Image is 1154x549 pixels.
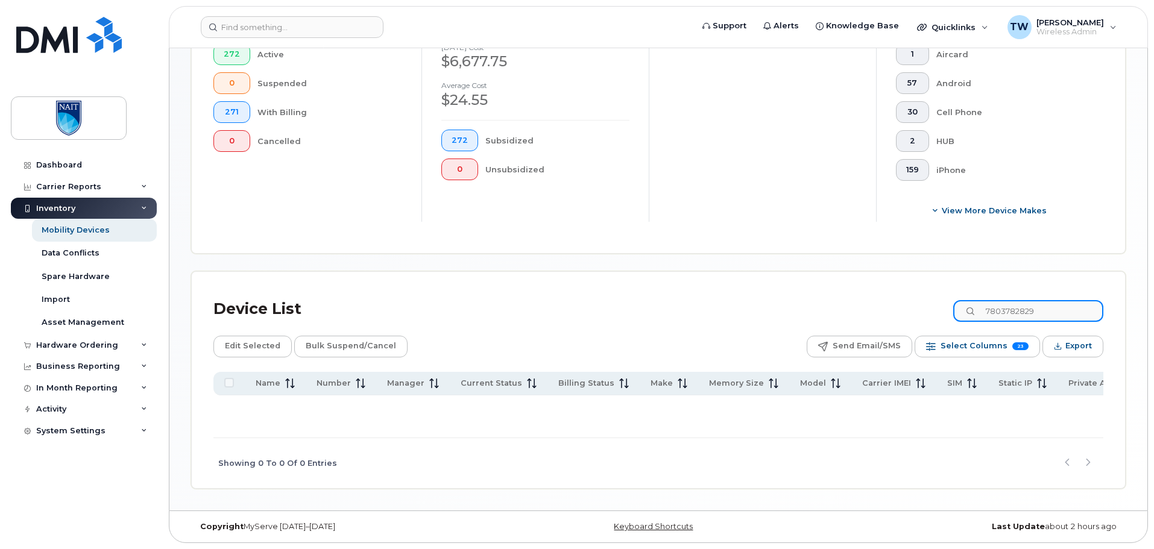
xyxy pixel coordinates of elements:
strong: Last Update [992,522,1045,531]
a: Keyboard Shortcuts [614,522,693,531]
div: iPhone [936,159,1085,181]
div: about 2 hours ago [814,522,1126,532]
div: MyServe [DATE]–[DATE] [191,522,503,532]
div: Quicklinks [909,15,997,39]
div: Active [257,43,403,65]
span: Showing 0 To 0 Of 0 Entries [218,454,337,472]
span: 30 [906,107,919,117]
span: 271 [224,107,240,117]
button: 0 [213,130,250,152]
span: Alerts [774,20,799,32]
span: Support [713,20,746,32]
button: Send Email/SMS [807,336,912,357]
span: Current Status [461,378,522,389]
span: 272 [224,49,240,59]
div: Suspended [257,72,403,94]
div: Cancelled [257,130,403,152]
span: Name [256,378,280,389]
span: Carrier IMEI [862,378,911,389]
div: $6,677.75 [441,51,629,72]
div: With Billing [257,101,403,123]
span: Quicklinks [932,22,976,32]
button: 57 [896,72,929,94]
button: Bulk Suspend/Cancel [294,336,408,357]
button: 30 [896,101,929,123]
span: Send Email/SMS [833,337,901,355]
button: 1 [896,43,929,65]
span: 0 [224,78,240,88]
span: Select Columns [941,337,1007,355]
span: Number [317,378,351,389]
button: 2 [896,130,929,152]
div: Aircard [936,43,1085,65]
span: Model [800,378,826,389]
span: Export [1065,337,1092,355]
div: Troy Watson [999,15,1125,39]
span: Billing Status [558,378,614,389]
div: Device List [213,293,301,325]
span: [PERSON_NAME] [1036,17,1104,27]
span: 0 [452,165,468,174]
span: Static IP [998,378,1032,389]
a: Alerts [755,14,807,38]
span: 272 [452,136,468,145]
div: Subsidized [485,130,630,151]
button: 272 [213,43,250,65]
span: View More Device Makes [942,205,1047,216]
div: $24.55 [441,90,629,110]
div: Android [936,72,1085,94]
h4: Average cost [441,81,629,89]
span: Memory Size [709,378,764,389]
span: TW [1010,20,1029,34]
div: Cell Phone [936,101,1085,123]
input: Find something... [201,16,383,38]
span: Make [651,378,673,389]
span: Manager [387,378,424,389]
span: SIM [947,378,962,389]
button: 0 [213,72,250,94]
button: Export [1042,336,1103,357]
a: Knowledge Base [807,14,907,38]
strong: Copyright [200,522,244,531]
span: Edit Selected [225,337,280,355]
button: 271 [213,101,250,123]
input: Search Device List ... [953,300,1103,322]
span: 0 [224,136,240,146]
span: 57 [906,78,919,88]
span: 159 [906,165,919,175]
button: Edit Selected [213,336,292,357]
button: 272 [441,130,478,151]
span: Private APN Area [1068,378,1140,389]
button: Select Columns 23 [915,336,1040,357]
span: 2 [906,136,919,146]
a: Support [694,14,755,38]
span: 23 [1012,342,1029,350]
span: Knowledge Base [826,20,899,32]
span: 1 [906,49,919,59]
button: 0 [441,158,478,180]
div: HUB [936,130,1085,152]
button: View More Device Makes [896,200,1084,222]
div: Unsubsidized [485,158,630,180]
span: Bulk Suspend/Cancel [306,337,396,355]
button: 159 [896,159,929,181]
span: Wireless Admin [1036,27,1104,37]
